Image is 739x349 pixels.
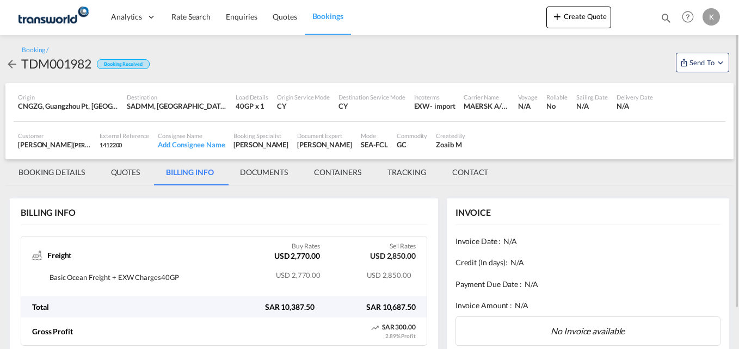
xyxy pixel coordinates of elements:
[97,59,149,70] div: Booking Received
[276,271,321,279] span: USD 2,770.00
[233,140,288,149] div: [PERSON_NAME]
[436,140,465,149] div: Zoaib M
[518,93,537,101] div: Voyage
[226,12,257,21] span: Enquiries
[153,159,227,185] md-tab-item: BILLING INFO
[370,251,416,264] div: USD 2,850.00
[676,53,729,72] button: Open demo menu
[171,12,211,21] span: Rate Search
[455,207,491,219] div: INVOICE
[100,141,122,148] span: 1412200
[551,10,564,23] md-icon: icon-plus 400-fg
[361,140,388,149] div: SEA-FCL
[546,93,568,101] div: Rollable
[414,101,430,111] div: EXW
[397,132,427,140] div: Commodity
[5,159,98,185] md-tab-item: BOOKING DETAILS
[436,132,465,140] div: Created By
[576,93,608,101] div: Sailing Date
[546,101,568,111] div: No
[233,132,288,140] div: Booking Specialist
[679,8,697,26] span: Help
[297,140,352,149] div: [PERSON_NAME]
[455,316,720,346] div: No Invoice available
[703,8,720,26] div: K
[236,93,268,101] div: Load Details
[576,101,608,111] div: N/A
[374,159,439,185] md-tab-item: TRACKING
[5,55,21,72] div: icon-arrow-left
[21,207,76,219] div: BILLING INFO
[18,101,118,111] div: CNGZG, Guangzhou Pt, China, Greater China & Far East Asia, Asia Pacific
[50,273,179,282] span: Basic Ocean Freight + EXW Charges40GP
[546,7,611,28] button: icon-plus 400-fgCreate Quote
[455,295,720,316] div: Invoice Amount :
[5,58,19,71] md-icon: icon-arrow-left
[518,101,537,111] div: N/A
[236,101,268,111] div: 40GP x 1
[367,271,411,279] span: USD 2,850.00
[455,273,720,295] div: Payment Due Date :
[224,302,325,313] div: SAR 10,387.50
[525,279,538,290] span: N/A
[18,140,91,149] div: [PERSON_NAME]
[464,101,509,111] div: MAERSK A/S / TWKS-DAMMAM
[371,323,379,332] md-icon: icon-trending-up
[274,251,320,264] div: USD 2,770.00
[47,250,71,261] span: Freight
[73,140,157,149] span: [PERSON_NAME] TRADING CO.
[414,93,455,101] div: Incoterms
[361,132,388,140] div: Mode
[362,323,416,332] div: SAR 300.00
[385,332,416,340] div: 2.89% Profit
[660,12,672,28] div: icon-magnify
[617,101,653,111] div: N/A
[127,93,227,101] div: Destination
[273,12,297,21] span: Quotes
[18,93,118,101] div: Origin
[515,300,528,311] span: N/A
[679,8,703,27] div: Help
[338,101,405,111] div: CY
[277,93,330,101] div: Origin Service Mode
[338,93,405,101] div: Destination Service Mode
[503,236,517,247] span: N/A
[18,132,91,140] div: Customer
[430,101,455,111] div: - import
[301,159,374,185] md-tab-item: CONTAINERS
[32,326,73,337] div: Gross Profit
[21,55,91,72] div: TDM001982
[297,132,352,140] div: Document Expert
[16,5,90,29] img: 1a84b2306ded11f09c1219774cd0a0fe.png
[227,159,301,185] md-tab-item: DOCUMENTS
[100,132,149,140] div: External Reference
[158,140,225,149] div: Add Consignee Name
[455,252,720,273] div: Credit (In days):
[325,302,427,313] div: SAR 10,687.50
[464,93,509,101] div: Carrier Name
[21,302,224,313] div: Total
[688,57,716,68] span: Send To
[397,140,427,149] div: GC
[617,93,653,101] div: Delivery Date
[292,242,319,251] label: Buy Rates
[390,242,416,251] label: Sell Rates
[98,159,153,185] md-tab-item: QUOTES
[5,159,501,185] md-pagination-wrapper: Use the left and right arrow keys to navigate between tabs
[455,230,720,252] div: Invoice Date :
[312,11,343,21] span: Bookings
[510,257,524,268] span: N/A
[111,11,142,22] span: Analytics
[660,12,672,24] md-icon: icon-magnify
[439,159,501,185] md-tab-item: CONTACT
[22,46,48,55] div: Booking /
[158,132,225,140] div: Consignee Name
[127,101,227,111] div: SADMM, Ad Dammam, Saudi Arabia, Middle East, Middle East
[277,101,330,111] div: CY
